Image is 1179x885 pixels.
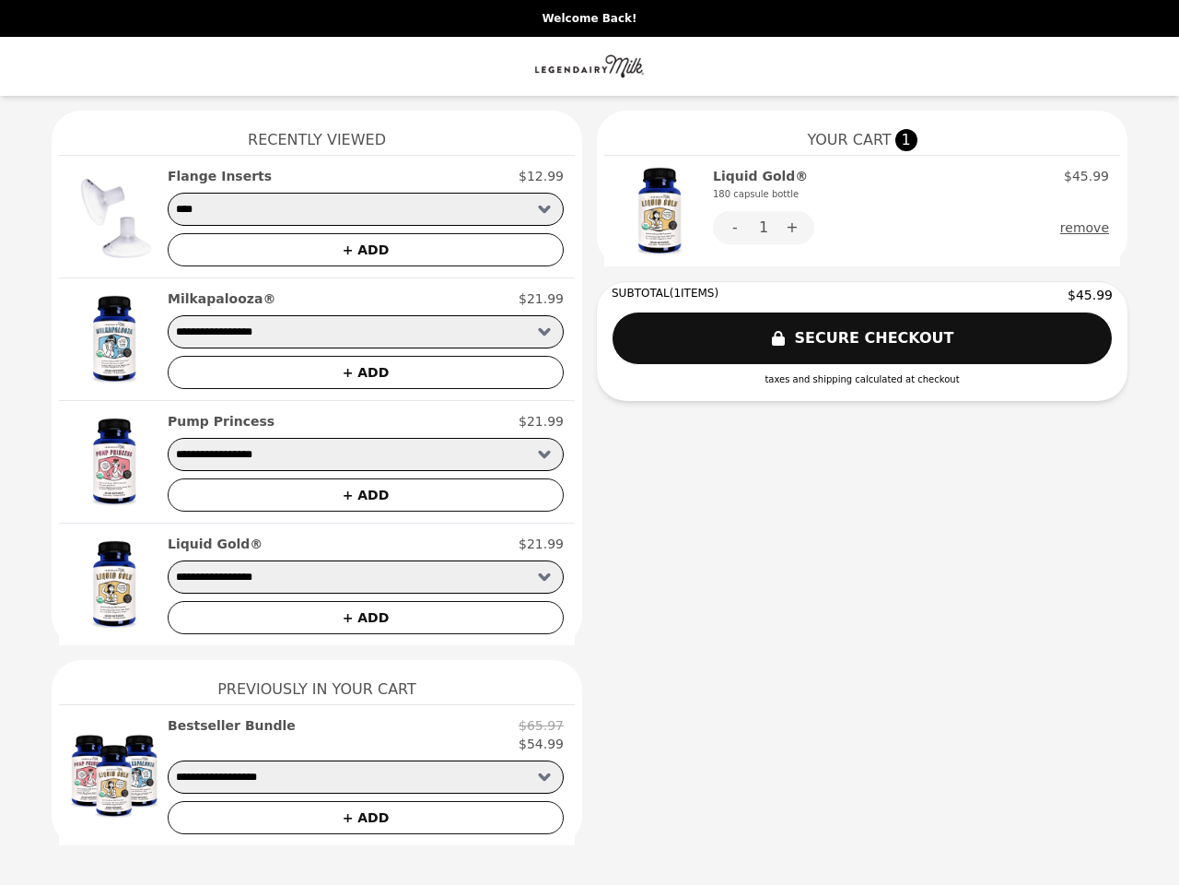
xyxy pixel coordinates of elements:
[70,535,158,634] img: Liquid Gold®
[713,211,757,244] button: -
[713,167,808,204] h2: Liquid Gold®
[168,478,564,512] button: + ADD
[807,129,891,151] span: YOUR CART
[519,412,564,431] p: $21.99
[59,111,575,155] h1: Recently Viewed
[519,716,564,735] p: $65.97
[670,287,718,300] span: ( 1 ITEMS)
[168,716,296,735] h2: Bestseller Bundle
[770,211,814,244] button: +
[168,761,564,794] select: Select a product variant
[168,601,564,634] button: + ADD
[895,129,917,151] span: 1
[1060,211,1109,244] button: remove
[168,412,274,431] h2: Pump Princess
[168,801,564,834] button: + ADD
[615,167,704,255] img: Liquid Gold®
[11,11,1168,26] p: Welcome Back!
[168,167,272,185] h2: Flange Inserts
[534,48,645,85] img: Brand Logo
[612,312,1113,365] button: SECURE CHECKOUT
[519,167,564,185] p: $12.99
[519,535,564,553] p: $21.99
[168,535,263,553] h2: Liquid Gold®
[757,211,770,244] div: 1
[168,289,275,308] h2: Milkapalooza®
[168,560,564,594] select: Select a product variant
[70,412,158,512] img: Pump Princess
[70,289,158,389] img: Milkapalooza®
[168,233,564,266] button: + ADD
[1064,167,1109,185] p: $45.99
[59,660,575,704] h1: Previously In Your Cart
[168,315,564,348] select: Select a product variant
[1068,286,1113,304] span: $45.99
[168,438,564,471] select: Select a product variant
[612,287,670,300] span: SUBTOTAL
[168,356,564,389] button: + ADD
[519,735,564,753] p: $54.99
[70,167,158,266] img: Flange Inserts
[519,289,564,308] p: $21.99
[713,185,808,204] div: 180 capsule bottle
[168,193,564,226] select: Select a product variant
[70,716,158,834] img: Bestseller Bundle
[612,372,1113,386] div: taxes and shipping calculated at checkout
